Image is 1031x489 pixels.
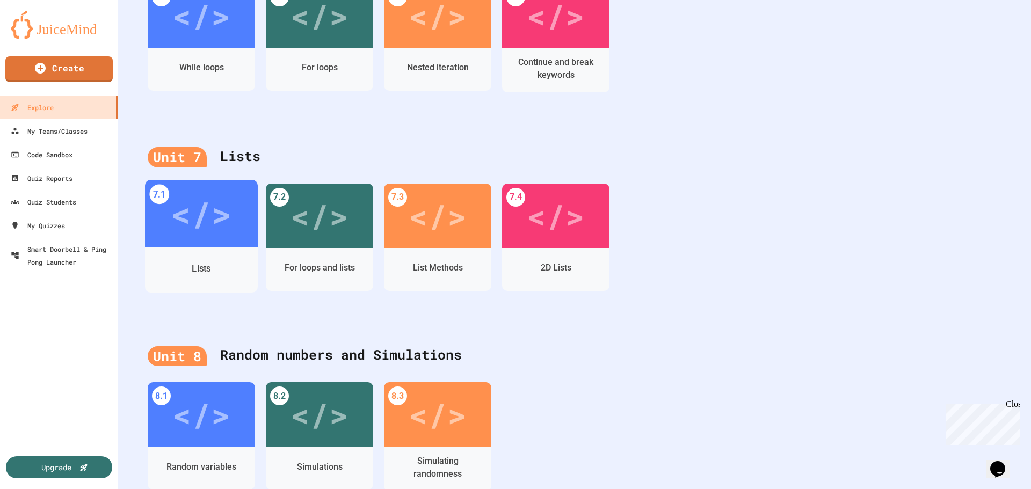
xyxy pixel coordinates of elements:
[148,346,207,367] div: Unit 8
[388,386,407,405] div: 8.3
[11,219,65,232] div: My Quizzes
[148,147,207,167] div: Unit 7
[527,192,585,240] div: </>
[413,261,463,274] div: List Methods
[41,462,71,473] div: Upgrade
[297,461,343,473] div: Simulations
[171,188,231,239] div: </>
[506,188,525,207] div: 7.4
[5,56,113,82] a: Create
[148,334,1001,377] div: Random numbers and Simulations
[11,195,76,208] div: Quiz Students
[270,188,289,207] div: 7.2
[302,61,338,74] div: For loops
[149,184,169,204] div: 7.1
[510,56,601,82] div: Continue and break keywords
[179,61,224,74] div: While loops
[291,192,348,240] div: </>
[407,61,469,74] div: Nested iteration
[166,461,236,473] div: Random variables
[148,135,1001,178] div: Lists
[11,101,54,114] div: Explore
[285,261,355,274] div: For loops and lists
[172,390,230,439] div: </>
[409,192,467,240] div: </>
[541,261,571,274] div: 2D Lists
[409,390,467,439] div: </>
[11,11,107,39] img: logo-orange.svg
[4,4,74,68] div: Chat with us now!Close
[986,446,1020,478] iframe: chat widget
[11,125,88,137] div: My Teams/Classes
[392,455,483,480] div: Simulating randomness
[11,243,114,268] div: Smart Doorbell & Ping Pong Launcher
[291,390,348,439] div: </>
[270,386,289,405] div: 8.2
[11,148,72,161] div: Code Sandbox
[942,399,1020,445] iframe: chat widget
[11,172,72,185] div: Quiz Reports
[152,386,171,405] div: 8.1
[388,188,407,207] div: 7.3
[192,262,211,275] div: Lists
